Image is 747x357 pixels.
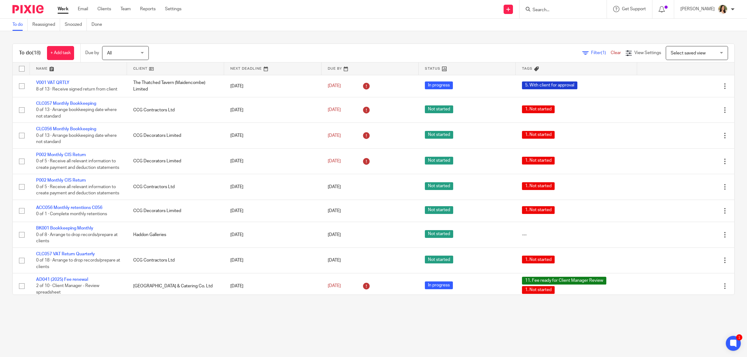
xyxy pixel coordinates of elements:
p: [PERSON_NAME] [680,6,715,12]
a: ACC056 Monthly retentions C056 [36,206,102,210]
a: BK001 Bookkeeping Monthly [36,226,93,230]
span: 1. Not started [522,131,555,139]
span: [DATE] [328,258,341,262]
td: CCG Contractors Ltd [127,97,224,123]
span: [DATE] [328,159,341,163]
span: [DATE] [328,185,341,189]
span: 11. Fee ready for Client Manager Review [522,277,606,285]
span: 5. With client for approval [522,81,577,89]
input: Search [532,7,588,13]
div: --- [522,232,631,238]
span: Filter [591,51,611,55]
h1: To do [19,50,41,56]
a: P002 Monthly CIS Return [36,153,86,157]
a: Work [58,6,68,12]
td: [DATE] [224,248,321,273]
span: Not started [425,182,453,190]
span: 1. Not started [522,256,555,263]
td: [DATE] [224,200,321,222]
span: 1. Not started [522,206,555,214]
span: 2 of 10 · Client Manager - Review spreadsheet [36,284,99,295]
span: 0 of 8 · Arrange to drop records/prepare at clients [36,233,118,243]
span: 8 of 13 · Receive signed return from client [36,87,117,91]
a: Settings [165,6,181,12]
a: AD041 (2025) Fee renewal [36,277,88,282]
span: [DATE] [328,209,341,213]
span: In progress [425,81,453,89]
span: 1. Not started [522,182,555,190]
td: CCG Contractors Ltd [127,248,224,273]
td: [DATE] [224,222,321,248]
span: 0 of 5 · Receive all relevant information to create payment and deduction statements [36,159,119,170]
span: [DATE] [328,108,341,112]
a: Reassigned [32,19,60,31]
td: [DATE] [224,174,321,200]
a: Snoozed [65,19,87,31]
td: [DATE] [224,97,321,123]
a: CLC057 VAT Return Quarterly [36,252,95,256]
span: 0 of 5 · Receive all relevant information to create payment and deduction statements [36,185,119,196]
span: 0 of 18 · Arrange to drop records/prepare at clients [36,258,120,269]
a: CLC056 Monthly Bookkeeping [36,127,96,131]
span: Tags [522,67,533,70]
span: Get Support [622,7,646,11]
td: [DATE] [224,148,321,174]
a: Clear [611,51,621,55]
td: CCG Decorators Limited [127,123,224,148]
span: Not started [425,206,453,214]
a: Team [120,6,131,12]
td: [GEOGRAPHIC_DATA] & Catering Co. Ltd [127,273,224,299]
span: Not started [425,131,453,139]
td: The Thatched Tavern (Maidencombe) Limited [127,75,224,97]
span: Not started [425,157,453,165]
span: [DATE] [328,233,341,237]
a: CLC057 Monthly Bookkeeping [36,101,96,106]
td: CCG Contractors Ltd [127,174,224,200]
td: [DATE] [224,75,321,97]
td: [DATE] [224,273,321,299]
span: 1. Not started [522,105,555,113]
span: [DATE] [328,133,341,138]
td: CCG Decorators Limited [127,148,224,174]
a: Clients [97,6,111,12]
img: Pixie [12,5,44,13]
a: V001 VAT QRTLY [36,81,69,85]
img: High%20Res%20Andrew%20Price%20Accountants_Poppy%20Jakes%20photography-1153.jpg [718,4,728,14]
a: P002 Monthly CIS Return [36,178,86,183]
span: In progress [425,281,453,289]
span: 0 of 13 · Arrange bookkeeping date where not standard [36,108,117,119]
span: 1. Not started [522,157,555,165]
span: Select saved view [671,51,706,55]
p: Due by [85,50,99,56]
a: Reports [140,6,156,12]
span: 1. Not started [522,286,555,294]
span: [DATE] [328,284,341,288]
span: All [107,51,112,55]
span: 0 of 13 · Arrange bookkeeping date where not standard [36,133,117,144]
td: Haddon Galleries [127,222,224,248]
td: CCG Decorators Limited [127,200,224,222]
span: (1) [601,51,606,55]
span: Not started [425,256,453,263]
span: 0 of 1 · Complete monthly retentions [36,212,107,216]
a: + Add task [47,46,74,60]
span: View Settings [634,51,661,55]
a: Done [92,19,107,31]
a: To do [12,19,28,31]
a: Email [78,6,88,12]
td: [DATE] [224,123,321,148]
div: 1 [736,334,742,341]
span: Not started [425,105,453,113]
span: [DATE] [328,84,341,88]
span: (18) [32,50,41,55]
span: Not started [425,230,453,238]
